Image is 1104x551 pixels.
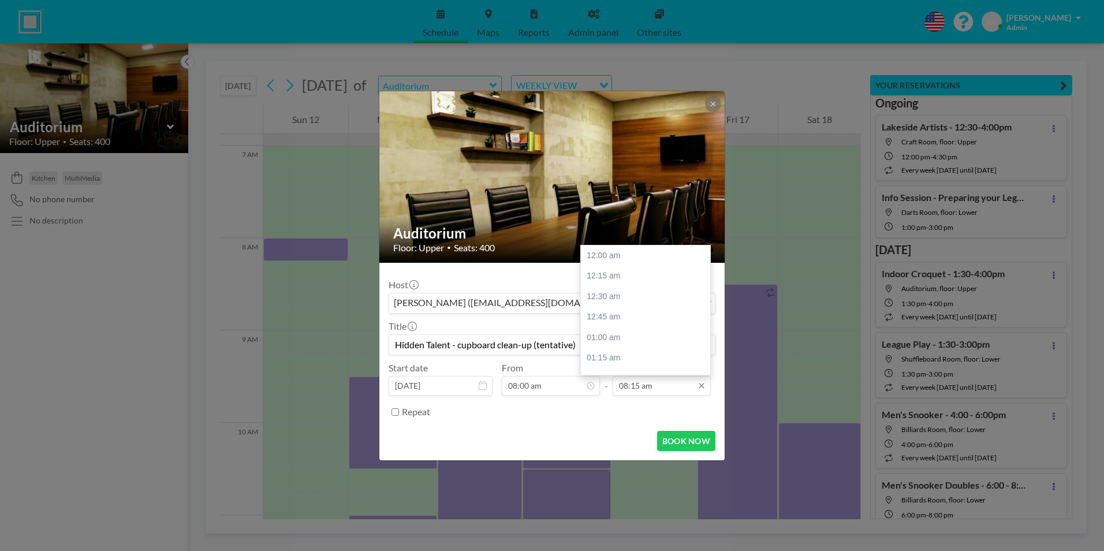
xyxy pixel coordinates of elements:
label: From [502,362,523,374]
div: Search for option [389,293,715,313]
span: • [447,243,451,252]
div: 12:00 am [581,245,716,266]
div: 01:30 am [581,368,716,389]
span: Floor: Upper [393,242,444,254]
h2: Auditorium [393,225,712,242]
input: Andrea's reservation [389,335,715,355]
span: Seats: 400 [454,242,495,254]
label: Start date [389,362,428,374]
button: BOOK NOW [657,431,715,451]
div: 12:45 am [581,307,716,327]
div: 12:15 am [581,266,716,286]
div: 12:30 am [581,286,716,307]
div: 01:15 am [581,348,716,368]
div: 01:00 am [581,327,716,348]
label: Title [389,321,416,332]
label: Host [389,279,417,291]
span: - [605,366,608,392]
span: [PERSON_NAME] ([EMAIL_ADDRESS][DOMAIN_NAME]) [391,296,629,311]
img: 537.jpg [379,61,726,292]
label: Repeat [402,406,430,418]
